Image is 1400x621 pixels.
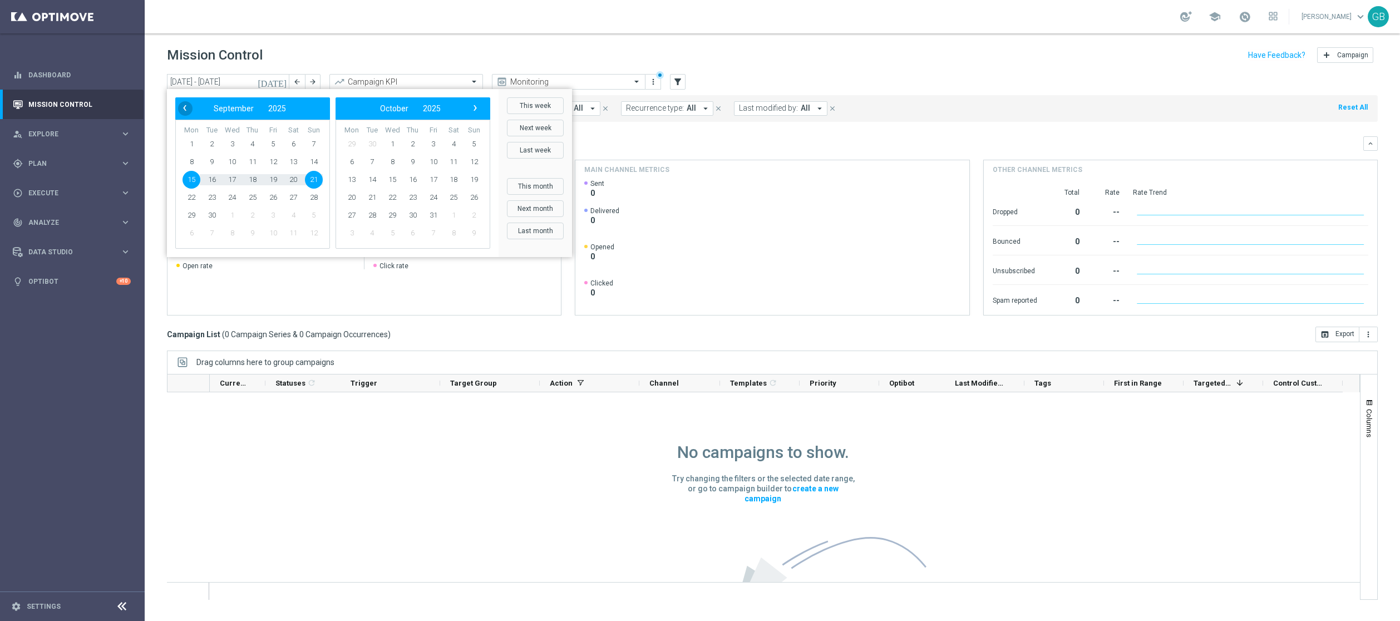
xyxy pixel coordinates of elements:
[382,126,403,135] th: weekday
[649,77,658,86] i: more_vert
[1114,379,1162,387] span: First in Range
[465,171,483,189] span: 19
[13,159,120,169] div: Plan
[12,71,131,80] button: equalizer Dashboard
[264,135,282,153] span: 5
[713,102,723,115] button: close
[1034,379,1051,387] span: Tags
[379,262,408,270] span: Click rate
[303,126,324,135] th: weekday
[767,377,777,389] span: Calculate column
[329,74,483,90] ng-select: Campaign KPI
[955,379,1005,387] span: Last Modified By
[1051,290,1079,308] div: 0
[1363,136,1378,151] button: keyboard_arrow_down
[445,153,462,171] span: 11
[404,135,422,153] span: 2
[244,189,262,206] span: 25
[116,278,131,285] div: +10
[425,135,442,153] span: 3
[13,247,120,257] div: Data Studio
[343,189,361,206] span: 20
[373,101,416,116] button: October
[443,126,464,135] th: weekday
[12,100,131,109] button: Mission Control
[574,103,583,113] span: All
[993,202,1037,220] div: Dropped
[600,102,610,115] button: close
[588,103,598,114] i: arrow_drop_down
[120,247,131,257] i: keyboard_arrow_right
[993,290,1037,308] div: Spam reported
[203,153,221,171] span: 9
[223,153,241,171] span: 10
[590,206,619,215] span: Delivered
[28,90,131,119] a: Mission Control
[12,189,131,198] div: play_circle_outline Execute keyboard_arrow_right
[993,165,1082,175] h4: Other channel metrics
[263,126,283,135] th: weekday
[1337,51,1368,59] span: Campaign
[203,171,221,189] span: 16
[1365,409,1374,437] span: Columns
[621,101,713,116] button: Recurrence type: All arrow_drop_down
[445,135,462,153] span: 4
[202,126,223,135] th: weekday
[404,153,422,171] span: 9
[342,126,362,135] th: weekday
[167,47,263,63] h1: Mission Control
[1093,202,1120,220] div: --
[264,171,282,189] span: 19
[12,159,131,168] button: gps_fixed Plan keyboard_arrow_right
[343,171,361,189] span: 13
[203,224,221,242] span: 7
[677,442,849,462] h1: No campaigns to show.
[626,103,684,113] span: Recurrence type:
[244,171,262,189] span: 18
[423,126,443,135] th: weekday
[363,153,381,171] span: 7
[264,189,282,206] span: 26
[383,189,401,206] span: 22
[602,105,609,112] i: close
[120,158,131,169] i: keyboard_arrow_right
[445,206,462,224] span: 1
[13,218,120,228] div: Analyze
[701,103,711,114] i: arrow_drop_down
[305,74,321,90] button: arrow_forward
[183,206,200,224] span: 29
[1051,202,1079,220] div: 0
[28,249,120,255] span: Data Studio
[12,248,131,257] button: Data Studio keyboard_arrow_right
[13,70,23,80] i: equalizer
[183,262,213,270] span: Open rate
[222,329,225,339] span: (
[167,89,572,257] bs-daterangepicker-container: calendar
[305,206,323,224] span: 5
[13,188,23,198] i: play_circle_outline
[734,101,827,116] button: Last modified by: All arrow_drop_down
[423,104,441,113] span: 2025
[550,379,573,387] span: Action
[673,77,683,87] i: filter_alt
[1368,6,1389,27] div: GB
[590,243,614,252] span: Opened
[28,267,116,296] a: Optibot
[714,105,722,112] i: close
[993,261,1037,279] div: Unsubscribed
[1364,330,1373,339] i: more_vert
[284,171,302,189] span: 20
[13,218,23,228] i: track_changes
[363,189,381,206] span: 21
[12,218,131,227] button: track_changes Analyze keyboard_arrow_right
[178,101,192,115] span: ‹
[305,377,316,389] span: Calculate column
[648,75,659,88] button: more_vert
[768,378,777,387] i: refresh
[309,78,317,86] i: arrow_forward
[425,153,442,171] span: 10
[425,224,442,242] span: 7
[214,104,254,113] span: September
[256,74,289,91] button: [DATE]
